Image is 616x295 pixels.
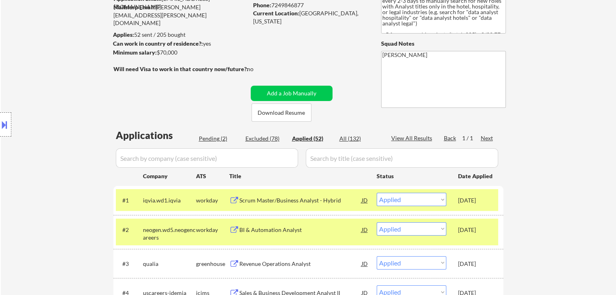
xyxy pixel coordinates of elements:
div: BI & Automation Analyst [239,226,362,234]
div: View All Results [391,134,435,142]
div: no [247,65,270,73]
div: Applied (52) [292,135,333,143]
div: #1 [122,196,136,204]
div: [DATE] [458,196,494,204]
strong: Applies: [113,31,134,38]
div: Squad Notes [381,40,506,48]
div: $70,000 [113,48,248,57]
div: Company [143,172,196,180]
div: 7249846877 [253,1,368,9]
div: greenhouse [196,260,229,268]
div: [DATE] [458,260,494,268]
button: Download Resume [252,103,311,122]
div: 52 sent / 205 bought [113,31,248,39]
strong: Phone: [253,2,271,8]
div: Scrum Master/Business Analyst - Hybrid [239,196,362,204]
div: JD [361,193,369,207]
div: Pending (2) [199,135,239,143]
div: Applications [116,131,196,140]
div: #3 [122,260,136,268]
div: Status [377,169,446,183]
input: Search by company (case sensitive) [116,148,298,168]
div: Date Applied [458,172,494,180]
strong: Can work in country of residence?: [113,40,203,47]
div: qualia [143,260,196,268]
div: Title [229,172,369,180]
strong: Mailslurp Email: [113,4,156,11]
div: [PERSON_NAME][EMAIL_ADDRESS][PERSON_NAME][DOMAIN_NAME] [113,3,248,27]
strong: Current Location: [253,10,299,17]
div: JD [361,256,369,271]
div: JD [361,222,369,237]
input: Search by title (case sensitive) [306,148,498,168]
div: [DATE] [458,226,494,234]
div: Excluded (78) [245,135,286,143]
div: neogen.wd5.neogencareers [143,226,196,242]
div: 1 / 1 [462,134,481,142]
strong: Minimum salary: [113,49,157,56]
strong: Will need Visa to work in that country now/future?: [113,65,248,72]
div: [GEOGRAPHIC_DATA], [US_STATE] [253,9,368,25]
div: Next [481,134,494,142]
div: Back [444,134,457,142]
div: yes [113,40,245,48]
div: workday [196,196,229,204]
div: All (132) [339,135,380,143]
div: workday [196,226,229,234]
div: #2 [122,226,136,234]
button: Add a Job Manually [251,86,333,101]
div: Revenue Operations Analyst [239,260,362,268]
div: ATS [196,172,229,180]
div: iqvia.wd1.iqvia [143,196,196,204]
